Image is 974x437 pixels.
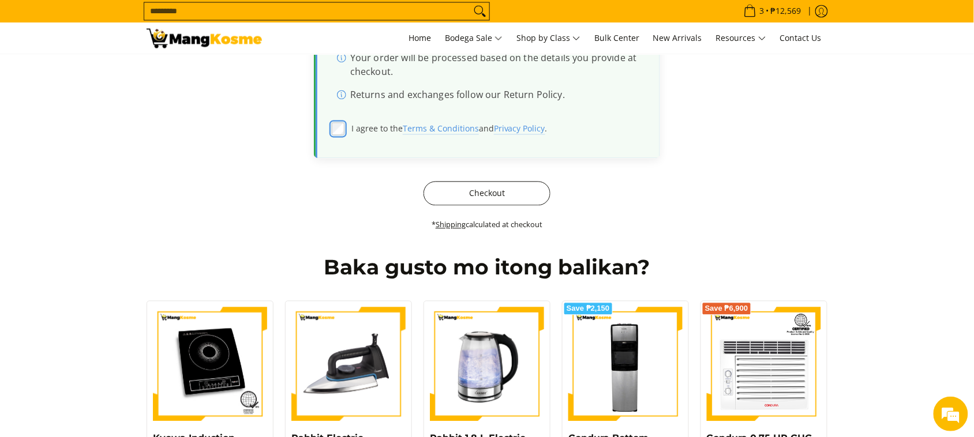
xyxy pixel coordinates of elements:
[445,32,503,46] span: Bodega Sale
[716,32,766,46] span: Resources
[740,5,805,18] span: •
[351,123,644,135] span: I agree to the and .
[291,307,406,421] img: https://mangkosme.com/products/rabbit-electric-iron-with-stainless-steel-soleplate-4002-class-a
[430,307,544,421] img: Rabbit 1.8 L Electric Kettle, Glass body (Premium)
[432,220,542,230] small: * calculated at checkout
[436,220,466,230] a: Shipping
[511,23,586,54] a: Shop by Class
[6,315,220,355] textarea: Type your message and hit 'Enter'
[60,65,194,80] div: Chat with us now
[409,33,431,44] span: Home
[647,23,708,54] a: New Arrivals
[653,33,702,44] span: New Arrivals
[274,23,827,54] nav: Main Menu
[758,7,766,16] span: 3
[516,32,580,46] span: Shop by Class
[439,23,508,54] a: Bodega Sale
[589,23,645,54] a: Bulk Center
[403,123,479,135] a: Terms & Conditions (opens in new tab)
[471,3,489,20] button: Search
[774,23,827,54] a: Contact Us
[594,33,639,44] span: Bulk Center
[147,29,262,48] img: Your Shopping Cart | Mang Kosme
[67,145,159,262] span: We're online!
[403,23,437,54] a: Home
[332,10,644,107] div: Please review your cart carefully. By clicking "Checkout," you confirm that:
[424,182,550,206] button: Checkout
[336,51,644,84] li: Your order will be processed based on the details you provide at checkout.
[494,123,545,135] a: Privacy Policy (opens in new tab)
[780,33,822,44] span: Contact Us
[568,307,683,421] img: Condura Bottom Loading Water Dispenser (Premium)
[769,7,803,16] span: ₱12,569
[710,23,772,54] a: Resources
[189,6,217,33] div: Minimize live chat window
[332,123,344,135] input: I agree to theTerms & Conditions (opens in new tab)andPrivacy Policy (opens in new tab).
[705,306,748,312] span: Save ₱6,900
[707,307,821,421] img: Condura 0.75 HP CHG Deluxe 6S Series HE Window-Type Air Conditioner (Class B)
[336,88,644,107] li: Returns and exchanges follow our Return Policy.
[147,255,827,281] h2: Baka gusto mo itong balikan?
[153,307,267,421] img: Kyowa Induction Stove, Black KW-3634 (Premium)
[567,306,610,312] span: Save ₱2,150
